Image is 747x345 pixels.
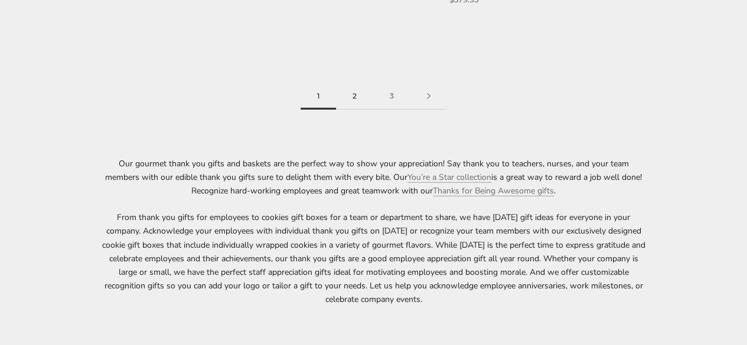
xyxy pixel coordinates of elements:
[102,157,645,198] p: Our gourmet thank you gifts and baskets are the perfect way to show your appreciation! Say thank ...
[301,83,336,110] span: 1
[433,185,554,196] a: Thanks for Being Awesome gifts
[407,172,491,183] a: You’re a Star collection
[373,83,410,110] a: 3
[9,300,122,336] iframe: Sign Up via Text for Offers
[410,83,447,110] a: Next page
[336,83,373,110] a: 2
[102,211,645,306] p: From thank you gifts for employees to cookies gift boxes for a team or department to share, we ha...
